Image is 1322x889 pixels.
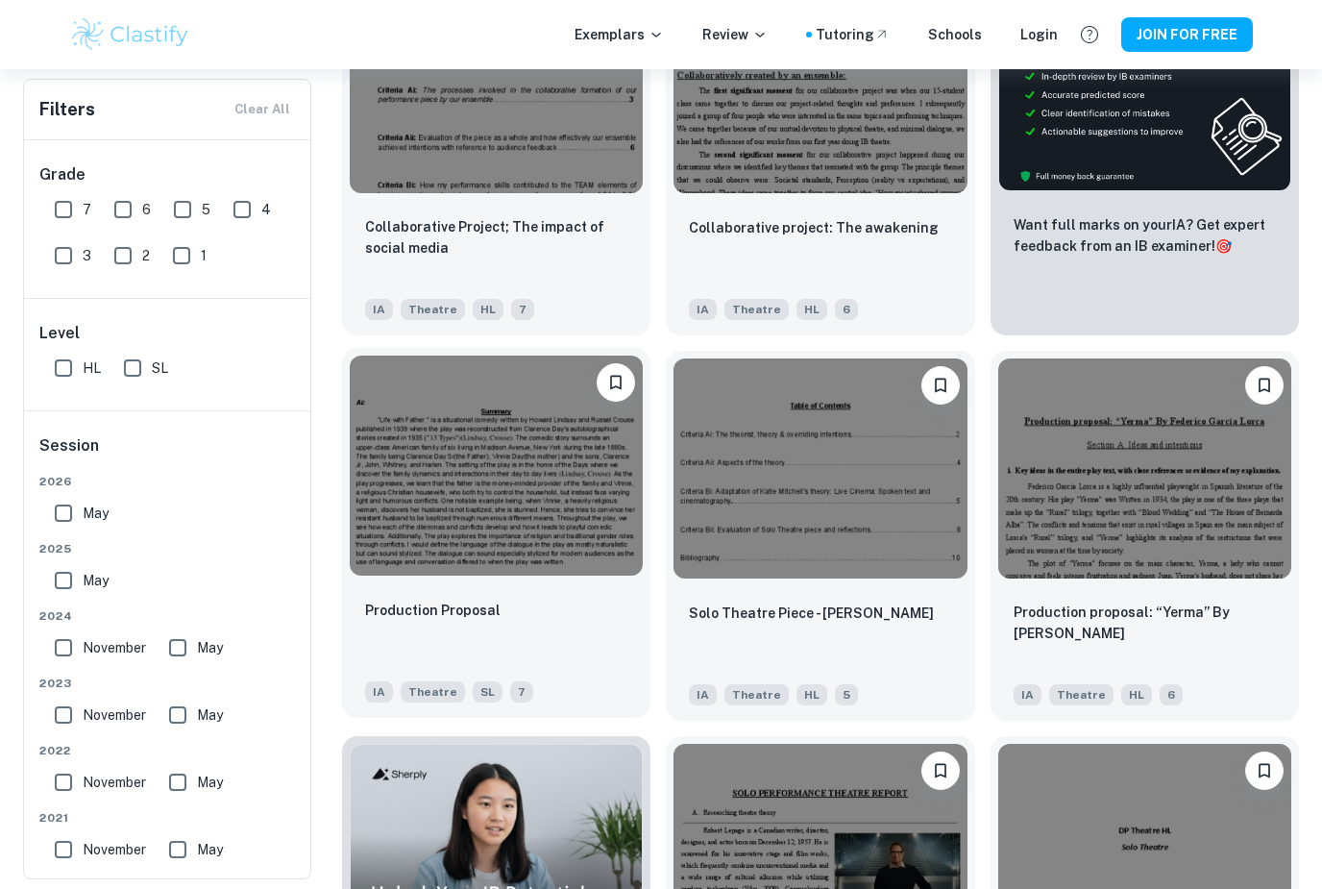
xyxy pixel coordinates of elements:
[39,96,95,123] h6: Filters
[816,24,890,45] a: Tutoring
[83,637,146,658] span: November
[83,245,91,266] span: 3
[796,684,827,705] span: HL
[261,199,271,220] span: 4
[689,684,717,705] span: IA
[342,351,650,721] a: Please log in to bookmark exemplarsProduction ProposalIATheatreSL7
[724,299,789,320] span: Theatre
[152,358,168,379] span: SL
[1049,684,1114,705] span: Theatre
[921,366,960,405] button: Please log in to bookmark exemplars
[83,199,91,220] span: 7
[39,675,297,692] span: 2023
[575,24,664,45] p: Exemplars
[796,299,827,320] span: HL
[39,163,297,186] h6: Grade
[69,15,191,54] img: Clastify logo
[197,637,223,658] span: May
[350,356,643,576] img: Theatre IA example thumbnail: Production Proposal
[1020,24,1058,45] a: Login
[597,363,635,402] button: Please log in to bookmark exemplars
[365,600,501,621] p: Production Proposal
[39,322,297,345] h6: Level
[83,503,109,524] span: May
[473,299,503,320] span: HL
[365,299,393,320] span: IA
[1160,684,1183,705] span: 6
[1121,17,1253,52] button: JOIN FOR FREE
[1073,18,1106,51] button: Help and Feedback
[39,607,297,625] span: 2024
[511,299,534,320] span: 7
[1245,752,1284,790] button: Please log in to bookmark exemplars
[83,570,109,591] span: May
[83,772,146,793] span: November
[83,839,146,860] span: November
[1014,684,1041,705] span: IA
[689,299,717,320] span: IA
[39,473,297,490] span: 2026
[991,351,1299,721] a: Please log in to bookmark exemplarsProduction proposal: “Yerma” By Federico García LorcaIATheatreHL6
[724,684,789,705] span: Theatre
[83,358,101,379] span: HL
[473,681,502,703] span: SL
[197,704,223,726] span: May
[83,704,146,726] span: November
[39,809,297,827] span: 2021
[202,199,210,220] span: 5
[365,216,627,259] p: Collaborative Project; The impact of social media
[1121,684,1152,705] span: HL
[1245,366,1284,405] button: Please log in to bookmark exemplars
[142,245,150,266] span: 2
[197,839,223,860] span: May
[39,434,297,473] h6: Session
[998,358,1291,579] img: Theatre IA example thumbnail: Production proposal: “Yerma” By Federico
[689,603,934,624] p: Solo Theatre Piece - Katie Mitchell
[39,540,297,557] span: 2025
[921,752,960,790] button: Please log in to bookmark exemplars
[673,358,967,579] img: Theatre IA example thumbnail: Solo Theatre Piece - Katie Mitchell
[510,681,533,703] span: 7
[1014,214,1276,257] p: Want full marks on your IA ? Get expert feedback from an IB examiner!
[666,351,974,721] a: Please log in to bookmark exemplarsSolo Theatre Piece - Katie Mitchell IATheatreHL5
[835,299,858,320] span: 6
[365,681,393,703] span: IA
[928,24,982,45] a: Schools
[401,681,465,703] span: Theatre
[39,742,297,759] span: 2022
[1215,238,1232,254] span: 🎯
[835,684,858,705] span: 5
[702,24,768,45] p: Review
[142,199,151,220] span: 6
[401,299,465,320] span: Theatre
[201,245,207,266] span: 1
[197,772,223,793] span: May
[1014,602,1276,644] p: Production proposal: “Yerma” By Federico García Lorca
[689,217,939,238] p: Collaborative project: The awakening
